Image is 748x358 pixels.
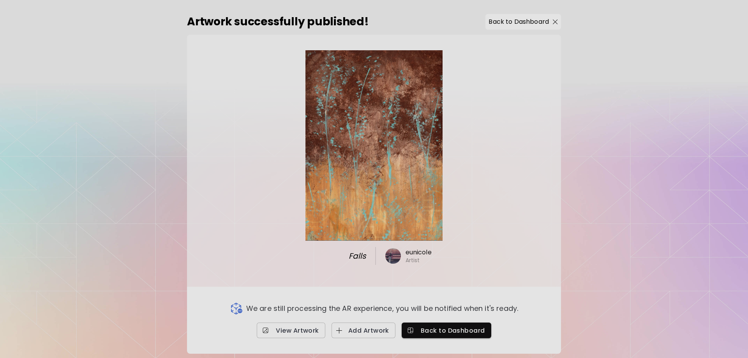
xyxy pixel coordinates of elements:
h6: eunicole [406,248,432,257]
button: Back to Dashboard [402,323,491,338]
img: large.webp [305,50,442,241]
button: Add Artwork [332,323,395,338]
a: View Artwork [257,323,325,338]
span: Falls [333,250,366,262]
p: We are still processing the AR experience, you will be notified when it's ready. [246,304,519,313]
h6: Artist [406,257,420,264]
span: View Artwork [263,326,319,335]
span: Add Artwork [338,326,389,335]
h2: Artwork successfully published! [187,14,369,30]
span: Back to Dashboard [408,326,485,335]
